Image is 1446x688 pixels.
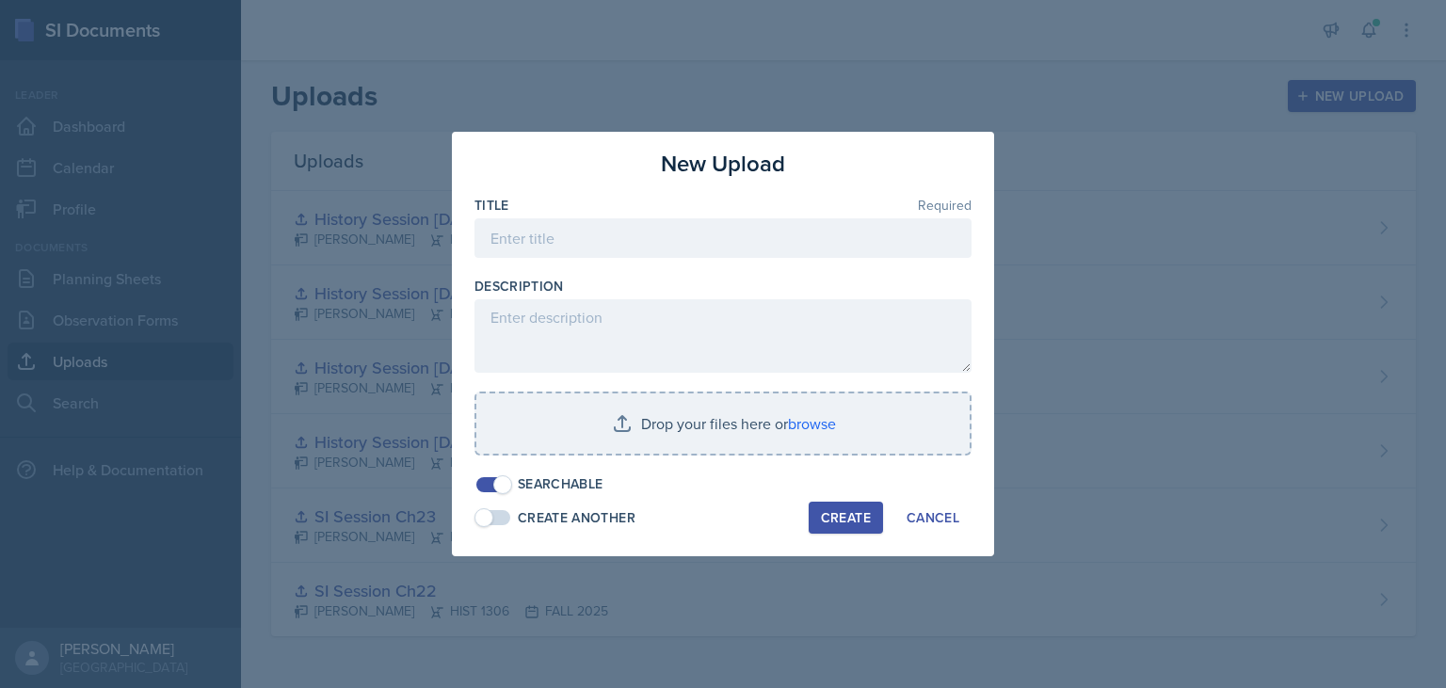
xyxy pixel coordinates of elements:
input: Enter title [474,218,972,258]
label: Description [474,277,564,296]
button: Cancel [894,502,972,534]
div: Searchable [518,474,603,494]
span: Required [918,199,972,212]
label: Title [474,196,509,215]
button: Create [809,502,883,534]
div: Cancel [907,510,959,525]
div: Create Another [518,508,635,528]
div: Create [821,510,871,525]
h3: New Upload [661,147,785,181]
